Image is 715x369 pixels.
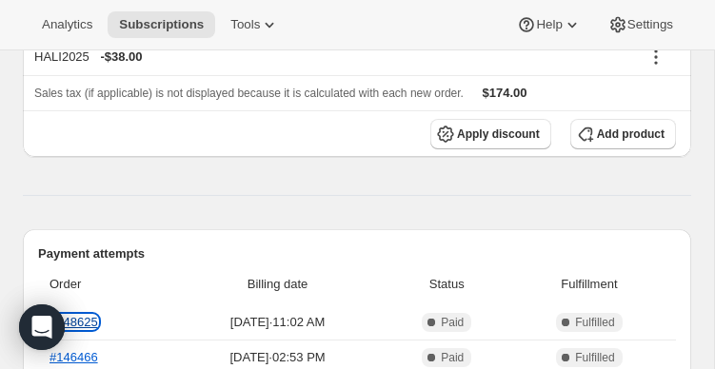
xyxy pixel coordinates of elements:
span: Add product [597,126,665,142]
button: Settings [597,11,685,38]
span: Subscriptions [119,17,204,32]
button: Add product [570,119,676,149]
span: Fulfilled [575,315,614,330]
h2: Payment attempts [38,244,676,263]
span: Billing date [175,275,379,294]
span: $174.00 [483,86,527,100]
span: Tools [230,17,260,32]
button: Apply discount [430,119,551,149]
span: - $38.00 [100,48,142,67]
span: Status [391,275,503,294]
span: Paid [441,315,464,330]
span: Sales tax (if applicable) is not displayed because it is calculated with each new order. [34,87,464,100]
span: Paid [441,350,464,365]
th: Order [38,263,169,305]
span: Help [536,17,562,32]
span: Apply discount [457,126,540,142]
div: Open Intercom Messenger [19,304,65,350]
span: Fulfillment [514,275,665,294]
button: Subscriptions [108,11,215,38]
span: Analytics [42,17,92,32]
span: Fulfilled [575,350,614,365]
button: Tools [219,11,290,38]
button: Analytics [30,11,104,38]
div: HALI2025 [34,48,629,67]
button: Help [506,11,592,38]
span: [DATE] · 11:02 AM [175,313,379,332]
a: #148625 [50,315,98,329]
span: Settings [627,17,673,32]
a: #146466 [50,350,98,364]
span: [DATE] · 02:53 PM [175,348,379,367]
